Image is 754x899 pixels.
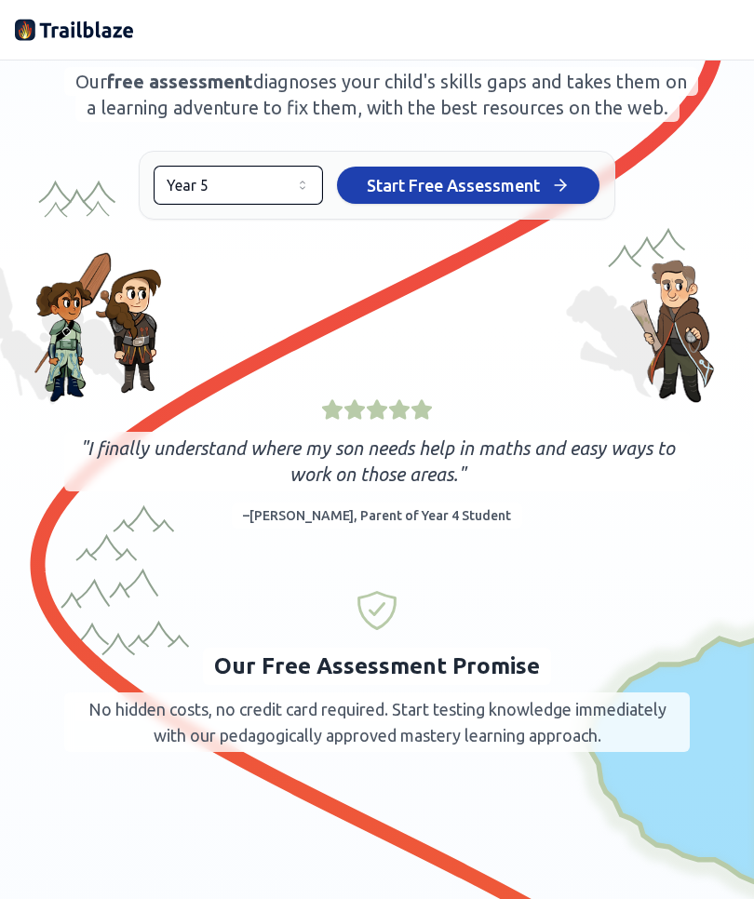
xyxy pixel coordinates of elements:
[107,71,253,92] span: free assessment
[75,436,679,488] p: " I finally understand where my son needs help in maths and easy ways to work on those areas. "
[367,172,540,198] span: Start Free Assessment
[203,648,551,685] h3: Our Free Assessment Promise
[15,15,134,45] img: Trailblaze
[337,167,599,204] button: Start Free Assessment
[64,67,698,122] span: Our diagnoses your child's skills gaps and takes them on a learning adventure to fix them, with t...
[232,503,522,529] div: – [PERSON_NAME] , Parent of Year 4 Student
[64,692,690,752] p: No hidden costs, no credit card required. Start testing knowledge immediately with our pedagogica...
